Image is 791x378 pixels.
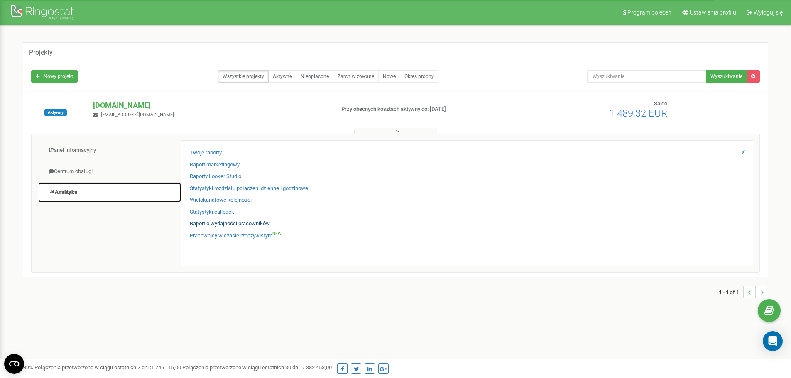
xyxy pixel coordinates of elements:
p: [DOMAIN_NAME] [93,100,328,111]
span: Saldo [654,100,667,107]
a: Raporty Looker Studio [190,173,241,180]
a: Raport marketingowy [190,161,240,169]
u: 1 745 115,00 [151,364,181,371]
a: Okres próbny [400,70,438,83]
span: Wyloguj się [754,9,783,16]
a: Panel Informacyjny [38,140,181,161]
a: Aktywne [268,70,296,83]
a: Pracownicy w czasie rzeczywistymNEW [190,232,282,240]
a: Nowy projekt [31,70,78,83]
sup: NEW [272,232,282,236]
a: Centrum obsługi [38,161,181,182]
a: Twoje raporty [190,149,222,157]
div: Open Intercom Messenger [763,331,783,351]
a: X [742,149,745,156]
a: Analityka [38,182,181,202]
button: Wyszukiwanie [706,70,747,83]
span: Program poleceń [627,9,671,16]
a: Wszystkie projekty [218,70,269,83]
h5: Projekty [29,49,53,56]
a: Wielokanałowe kolejności [190,196,252,204]
a: Raport o wydajności pracowników [190,220,270,228]
span: Ustawienia profilu [690,9,736,16]
nav: ... [719,278,768,307]
a: Zarchiwizowane [333,70,379,83]
a: Statystyki rozdziału połączeń: dzienne i godzinowe [190,185,308,193]
span: Połączenia przetworzone w ciągu ostatnich 7 dni : [34,364,181,371]
input: Wyszukiwanie [587,70,706,83]
span: Połączenia przetworzone w ciągu ostatnich 30 dni : [182,364,332,371]
a: Nowe [378,70,400,83]
span: Aktywny [44,109,67,116]
p: Przy obecnych kosztach aktywny do: [DATE] [341,105,514,113]
a: Nieopłacone [296,70,333,83]
a: Statystyki callback [190,208,234,216]
u: 7 382 453,00 [302,364,332,371]
button: Open CMP widget [4,354,24,374]
span: 1 - 1 of 1 [719,286,743,298]
span: 1 489,32 EUR [609,107,667,119]
span: [EMAIL_ADDRESS][DOMAIN_NAME] [101,112,174,117]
